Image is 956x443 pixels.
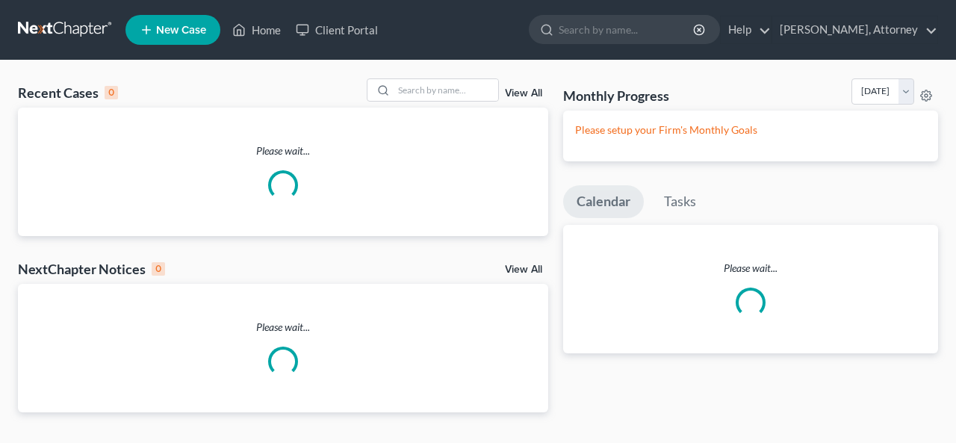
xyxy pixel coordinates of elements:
h3: Monthly Progress [563,87,669,105]
input: Search by name... [559,16,695,43]
p: Please wait... [18,143,548,158]
span: New Case [156,25,206,36]
a: View All [505,88,542,99]
a: [PERSON_NAME], Attorney [772,16,937,43]
div: Recent Cases [18,84,118,102]
p: Please wait... [18,320,548,335]
p: Please wait... [563,261,938,276]
a: Client Portal [288,16,385,43]
a: Home [225,16,288,43]
div: NextChapter Notices [18,260,165,278]
a: Help [721,16,771,43]
a: View All [505,264,542,275]
input: Search by name... [394,79,498,101]
a: Calendar [563,185,644,218]
div: 0 [152,262,165,276]
div: 0 [105,86,118,99]
a: Tasks [651,185,710,218]
p: Please setup your Firm's Monthly Goals [575,123,926,137]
